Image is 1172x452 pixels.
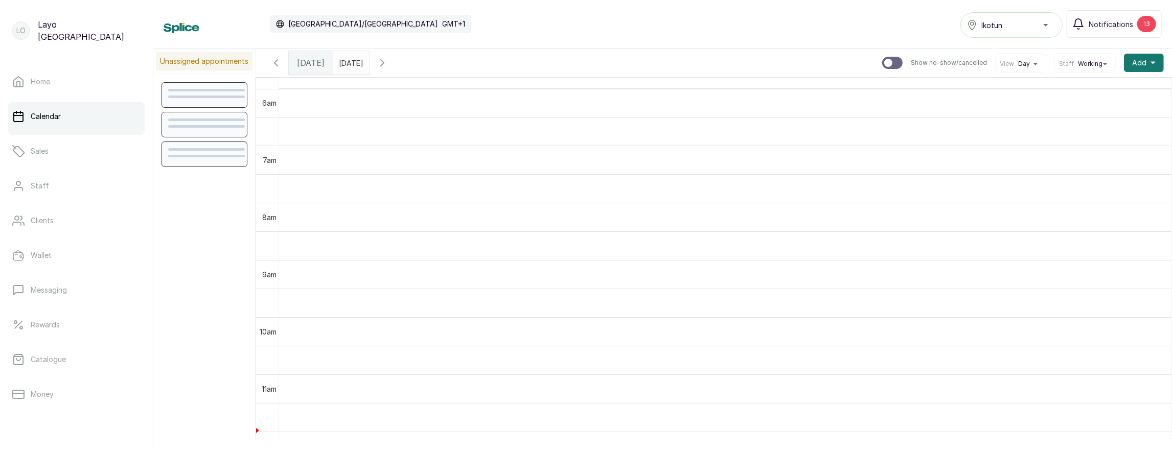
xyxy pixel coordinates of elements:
[1078,60,1102,68] span: Working
[31,181,49,191] p: Staff
[442,19,465,29] p: GMT+1
[31,77,50,87] p: Home
[981,20,1002,31] span: Ikotun
[1018,60,1030,68] span: Day
[8,415,145,443] a: Reports
[288,19,438,29] p: [GEOGRAPHIC_DATA]/[GEOGRAPHIC_DATA]
[297,57,325,69] span: [DATE]
[31,146,49,156] p: Sales
[260,212,279,223] div: 8am
[31,354,66,365] p: Catalogue
[8,172,145,200] a: Staff
[8,137,145,165] a: Sales
[911,59,987,67] p: Show no-show/cancelled
[16,26,26,36] p: LO
[1059,60,1074,68] span: Staff
[1059,60,1111,68] button: StaffWorking
[156,52,252,70] p: Unassigned appointments
[260,98,279,108] div: 6am
[260,384,279,394] div: 11am
[31,389,54,399] p: Money
[8,311,145,339] a: Rewards
[1137,16,1156,32] div: 13
[8,206,145,235] a: Clients
[8,276,145,304] a: Messaging
[258,326,279,337] div: 10am
[260,269,279,280] div: 9am
[8,67,145,96] a: Home
[1132,58,1146,68] span: Add
[38,18,141,43] p: Layo [GEOGRAPHIC_DATA]
[289,51,333,75] div: [DATE]
[8,345,145,374] a: Catalogue
[960,12,1063,38] button: Ikotun
[31,216,54,226] p: Clients
[31,320,60,330] p: Rewards
[8,102,145,131] a: Calendar
[8,241,145,270] a: Wallet
[261,155,279,165] div: 7am
[8,380,145,409] a: Money
[31,111,61,122] p: Calendar
[31,250,52,260] p: Wallet
[31,285,67,295] p: Messaging
[1124,54,1164,72] button: Add
[1000,60,1014,68] span: View
[1067,10,1162,38] button: Notifications13
[1000,60,1042,68] button: ViewDay
[1089,19,1133,30] span: Notifications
